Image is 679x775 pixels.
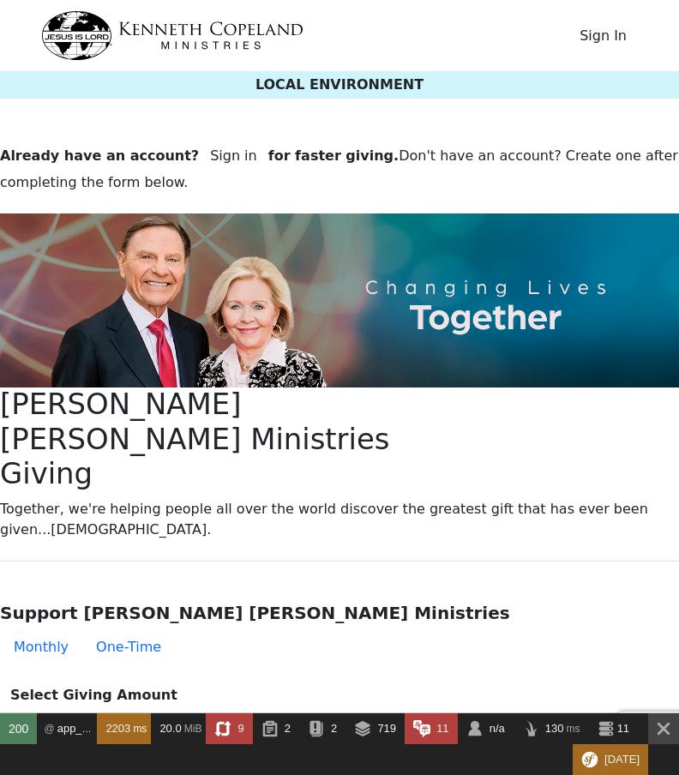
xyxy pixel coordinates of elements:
a: 719 [346,713,405,744]
span: app_default [57,722,116,735]
span: 2203 [105,722,130,735]
div: This Symfony version will only receive security fixes. [573,744,648,775]
span: 130 [545,722,564,735]
span: 9 [237,722,243,735]
span: 719 [377,722,396,735]
a: 130 ms [514,713,589,744]
button: One-Time [82,630,175,664]
a: [DATE] [573,744,648,775]
span: n/a [490,722,505,735]
span: LOCAL ENVIRONMENT [255,76,424,93]
span: MiB [184,723,202,735]
button: Sign in [199,140,268,172]
a: 2 [253,713,299,744]
span: 2 [285,722,291,735]
button: Sign In [568,20,638,52]
img: kcm-header-logo.svg [41,11,303,60]
span: ms [567,723,580,735]
span: ms [133,723,147,735]
span: 11 [617,722,629,735]
span: @ [44,723,54,735]
span: 20.0 [159,722,181,735]
a: 20.0 MiB [151,713,206,744]
span: 2 [331,722,337,735]
a: n/a [458,713,514,744]
span: [DATE] [604,753,640,766]
a: 2 [299,713,346,744]
span: 11 [436,722,448,735]
strong: Select Giving Amount [10,687,177,703]
a: 11 [405,713,458,744]
a: 11 [589,713,639,744]
a: 2203 ms [97,713,151,744]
